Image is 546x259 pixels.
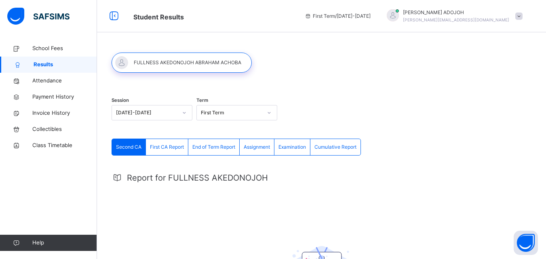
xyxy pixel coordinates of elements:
button: Open asap [514,231,538,255]
span: Student Results [133,13,184,21]
span: Assignment [244,143,270,151]
div: First Term [201,109,262,116]
span: Class Timetable [32,141,97,150]
span: Collectibles [32,125,97,133]
span: Report for FULLNESS AKEDONOJOH [127,172,268,184]
span: [PERSON_NAME][EMAIL_ADDRESS][DOMAIN_NAME] [403,17,509,22]
span: Attendance [32,77,97,85]
img: safsims [7,8,70,25]
span: Term [196,97,208,104]
div: [DATE]-[DATE] [116,109,177,116]
span: [PERSON_NAME] ADOJOH [403,9,509,16]
span: Results [34,61,97,69]
span: Examination [278,143,306,151]
span: Help [32,239,97,247]
span: Second CA [116,143,141,151]
span: Session [112,97,129,104]
span: session/term information [305,13,371,20]
span: End of Term Report [192,143,235,151]
div: ABRAHAMADOJOH [379,9,527,23]
span: Invoice History [32,109,97,117]
span: First CA Report [150,143,184,151]
span: Cumulative Report [314,143,356,151]
span: Payment History [32,93,97,101]
span: School Fees [32,44,97,53]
